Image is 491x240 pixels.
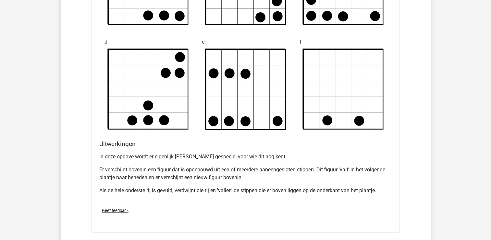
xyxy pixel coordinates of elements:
p: Er verschijnt bovenin een figuur dat is opgebouwd uit een of meerdere aaneengesloten stippen. Dit... [99,166,392,181]
h4: Uitwerkingen [99,140,392,148]
span: f [300,35,301,48]
p: In deze opgave wordt er eigenlijk [PERSON_NAME] gespeeld, voor wie dit nog kent: [99,153,392,161]
p: Als de hele onderste rij is gevuld, verdwijnt die rij en 'vallen' de stippen die er boven liggen ... [99,187,392,194]
span: e [202,35,204,48]
span: Geef feedback [102,208,129,213]
span: d [104,35,107,48]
